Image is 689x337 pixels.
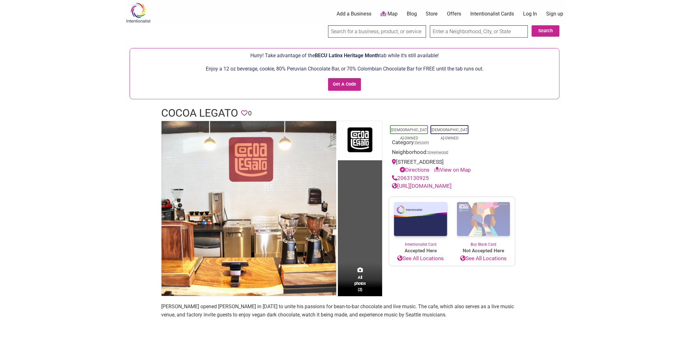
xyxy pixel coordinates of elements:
[426,10,438,17] a: Store
[392,138,512,148] div: Category:
[392,175,429,181] a: 2063130925
[162,121,336,296] img: Cocoa Legato
[431,128,467,140] a: [DEMOGRAPHIC_DATA]-Owned
[407,10,417,17] a: Blog
[133,52,556,60] p: Hurry! Take advantage of the tab while it's still available!
[354,274,366,292] span: All photos (2)
[447,10,461,17] a: Offers
[392,158,512,174] div: [STREET_ADDRESS]
[452,247,515,254] span: Not Accepted Here
[389,247,452,254] span: Accepted Here
[248,108,252,118] span: 0
[161,303,528,319] p: [PERSON_NAME] opened [PERSON_NAME] in [DATE] to unite his passions for bean-to-bar chocolate and ...
[328,25,426,38] input: Search for a business, product, or service
[161,106,238,121] h1: Cocoa Legato
[452,254,515,263] a: See All Locations
[415,140,429,145] a: Dessert
[381,10,398,18] a: Map
[470,10,514,17] a: Intentionalist Cards
[391,128,427,140] a: [DEMOGRAPHIC_DATA]-Owned
[389,254,452,263] a: See All Locations
[133,65,556,73] p: Enjoy a 12 oz beverage, cookie, 80% Peruvian Chocolate Bar, or 70% Colombian Chocolate Bar for FR...
[392,148,512,158] div: Neighborhood:
[392,183,452,189] a: [URL][DOMAIN_NAME]
[434,167,471,173] a: View on Map
[546,10,563,17] a: Sign up
[315,52,379,58] span: BECU Latinx Heritage Month
[337,10,371,17] a: Add a Business
[241,108,247,118] span: You must be logged in to save favorites.
[523,10,537,17] a: Log In
[328,78,361,91] input: Get A Code
[400,167,430,173] a: Directions
[452,197,515,248] a: Buy Black Card
[389,197,452,242] img: Intentionalist Card
[430,25,528,38] input: Enter a Neighborhood, City, or State
[452,197,515,242] img: Buy Black Card
[389,197,452,247] a: Intentionalist Card
[123,3,153,23] img: Intentionalist
[532,25,559,37] button: Search
[428,151,448,155] span: Greenwood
